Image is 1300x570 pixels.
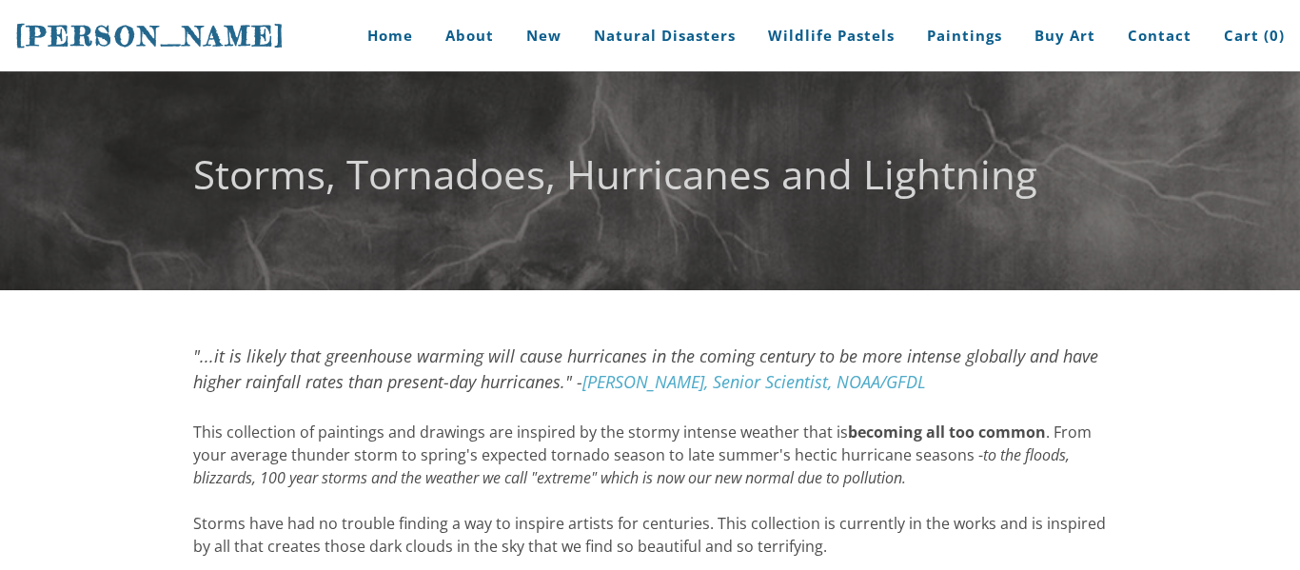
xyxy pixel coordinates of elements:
[1270,26,1279,45] span: 0
[193,421,1107,558] div: This collection of paintings and drawings are inspired by the stormy intense weather that is . Fr...
[193,344,1098,393] font: "...it is likely that greenhouse warming will cause hurricanes in the coming century to be more i...
[848,422,1046,442] strong: becoming all too common
[15,20,286,52] span: [PERSON_NAME]
[193,147,1037,201] font: Storms, Tornadoes, Hurricanes and Lightning
[15,18,286,54] a: [PERSON_NAME]
[193,444,1070,488] em: to the floods, blizzards, 100 year storms and the weather we call "extreme" which is now our new ...
[582,370,926,393] a: [PERSON_NAME], Senior Scientist, NOAA/GFDL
